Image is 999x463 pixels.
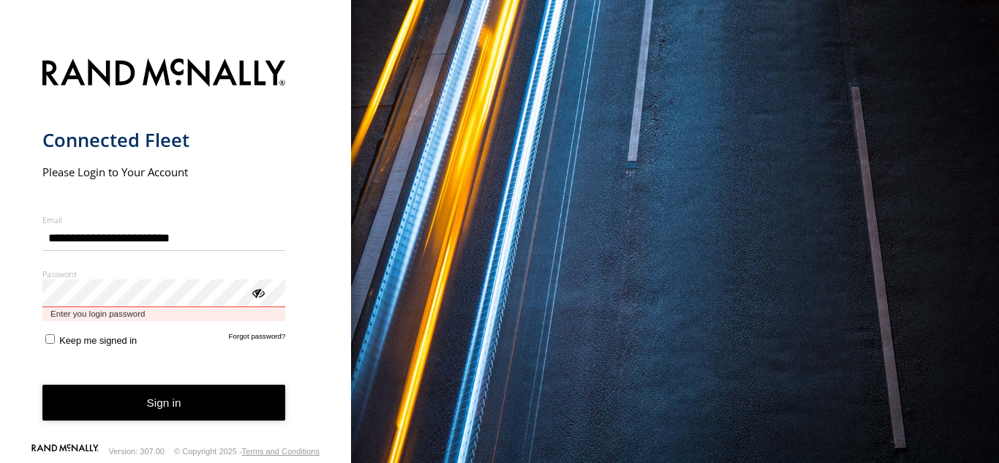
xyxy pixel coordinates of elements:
div: ViewPassword [250,285,265,299]
a: Visit our Website [31,444,99,459]
img: Rand McNally [42,56,286,93]
button: Sign in [42,385,286,421]
span: Keep me signed in [59,335,137,346]
div: Version: 307.00 [109,447,165,456]
form: main [42,50,309,444]
input: Keep me signed in [45,334,55,344]
h2: Please Login to Your Account [42,165,286,179]
label: Password [42,268,286,279]
div: © Copyright 2025 - [174,447,320,456]
h1: Connected Fleet [42,128,286,152]
a: Forgot password? [229,332,286,346]
label: Email [42,214,286,225]
span: Enter you login password [42,307,286,321]
a: Terms and Conditions [242,447,320,456]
